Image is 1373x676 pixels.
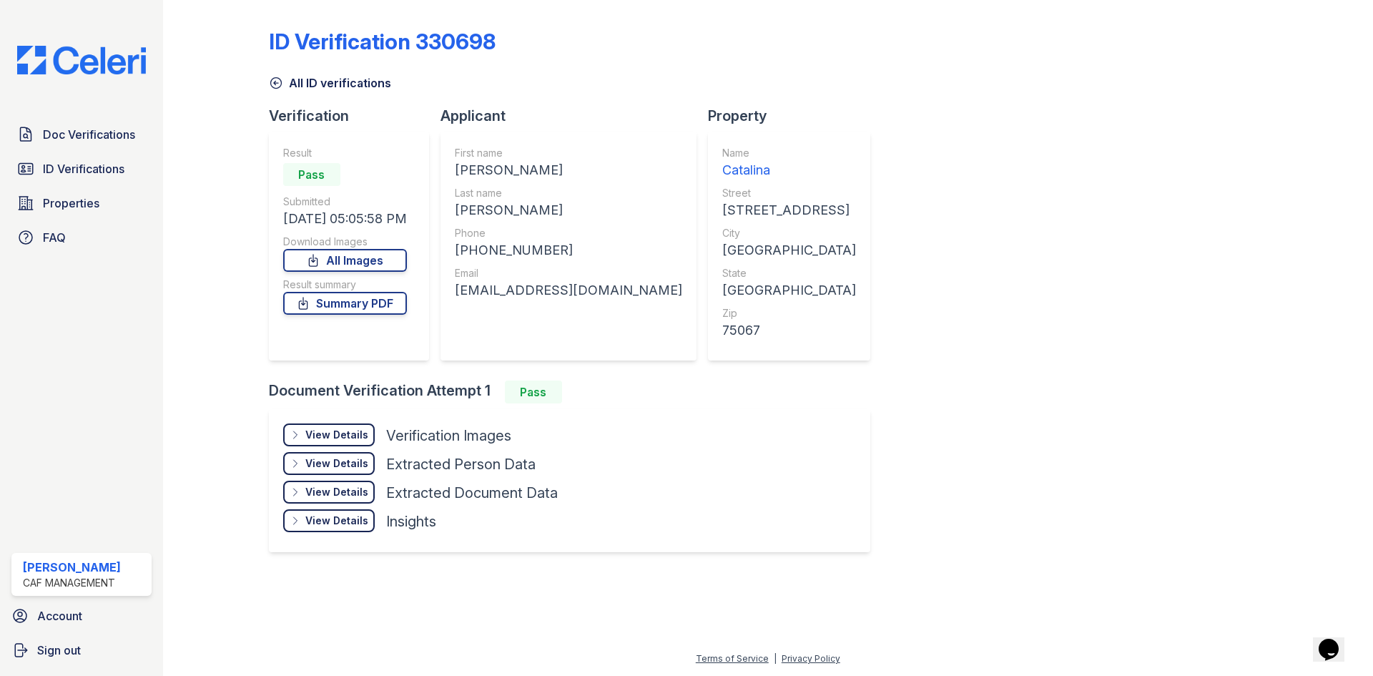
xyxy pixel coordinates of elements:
div: Pass [505,381,562,403]
div: View Details [305,514,368,528]
div: [EMAIL_ADDRESS][DOMAIN_NAME] [455,280,682,300]
div: [GEOGRAPHIC_DATA] [722,280,856,300]
div: [GEOGRAPHIC_DATA] [722,240,856,260]
a: Sign out [6,636,157,665]
span: Doc Verifications [43,126,135,143]
div: Extracted Document Data [386,483,558,503]
div: Property [708,106,882,126]
div: Applicant [441,106,708,126]
div: View Details [305,485,368,499]
div: [PHONE_NUMBER] [455,240,682,260]
a: Summary PDF [283,292,407,315]
a: Account [6,602,157,630]
div: Email [455,266,682,280]
a: Terms of Service [696,653,769,664]
span: Properties [43,195,99,212]
div: ID Verification 330698 [269,29,496,54]
div: [STREET_ADDRESS] [722,200,856,220]
div: Catalina [722,160,856,180]
div: CAF Management [23,576,121,590]
div: Download Images [283,235,407,249]
div: State [722,266,856,280]
div: View Details [305,428,368,442]
div: Zip [722,306,856,320]
div: Result [283,146,407,160]
div: View Details [305,456,368,471]
div: [PERSON_NAME] [455,200,682,220]
span: Sign out [37,642,81,659]
a: Doc Verifications [11,120,152,149]
a: All Images [283,249,407,272]
a: Name Catalina [722,146,856,180]
div: Submitted [283,195,407,209]
iframe: chat widget [1313,619,1359,662]
span: FAQ [43,229,66,246]
div: Phone [455,226,682,240]
div: 75067 [722,320,856,341]
div: Pass [283,163,340,186]
img: CE_Logo_Blue-a8612792a0a2168367f1c8372b55b34899dd931a85d93a1a3d3e32e68fde9ad4.png [6,46,157,74]
div: | [774,653,777,664]
span: Account [37,607,82,624]
div: Last name [455,186,682,200]
div: [PERSON_NAME] [455,160,682,180]
div: Result summary [283,278,407,292]
a: All ID verifications [269,74,391,92]
div: Verification [269,106,441,126]
div: City [722,226,856,240]
a: Properties [11,189,152,217]
div: Document Verification Attempt 1 [269,381,882,403]
div: Street [722,186,856,200]
a: Privacy Policy [782,653,840,664]
span: ID Verifications [43,160,124,177]
div: Extracted Person Data [386,454,536,474]
div: [DATE] 05:05:58 PM [283,209,407,229]
div: [PERSON_NAME] [23,559,121,576]
a: ID Verifications [11,155,152,183]
a: FAQ [11,223,152,252]
div: Verification Images [386,426,511,446]
div: First name [455,146,682,160]
div: Name [722,146,856,160]
div: Insights [386,511,436,532]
